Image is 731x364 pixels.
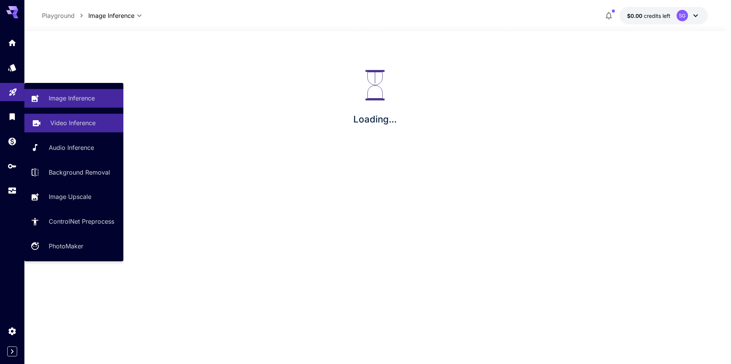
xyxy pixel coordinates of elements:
p: PhotoMaker [49,242,83,251]
a: Background Removal [24,163,123,181]
p: Image Inference [49,94,95,103]
p: Video Inference [50,118,96,127]
button: Expand sidebar [7,347,17,356]
nav: breadcrumb [42,11,88,20]
p: Image Upscale [49,192,91,201]
span: $0.00 [627,13,644,19]
a: ControlNet Preprocess [24,212,123,231]
div: Settings [8,326,17,336]
div: Playground [8,85,18,94]
p: Background Removal [49,168,110,177]
div: API Keys [8,161,17,171]
p: ControlNet Preprocess [49,217,114,226]
span: Image Inference [88,11,134,20]
p: Audio Inference [49,143,94,152]
p: Loading... [353,113,397,126]
div: Models [8,63,17,72]
div: Usage [8,186,17,196]
a: PhotoMaker [24,237,123,256]
a: Audio Inference [24,138,123,157]
div: Wallet [8,137,17,146]
a: Image Inference [24,89,123,108]
div: Home [8,38,17,48]
span: credits left [644,13,670,19]
a: Image Upscale [24,188,123,206]
p: Playground [42,11,75,20]
div: SG [677,10,688,21]
div: Library [8,112,17,121]
a: Video Inference [24,114,123,132]
div: $0.00 [627,12,670,20]
button: $0.00 [619,7,708,24]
